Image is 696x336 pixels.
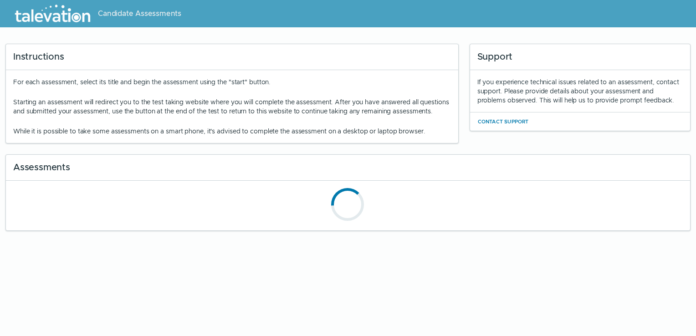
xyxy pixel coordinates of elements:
button: Contact Support [477,116,529,127]
span: Candidate Assessments [98,8,181,19]
div: If you experience technical issues related to an assessment, contact support. Please provide deta... [477,77,683,105]
div: Instructions [6,44,458,70]
p: While it is possible to take some assessments on a smart phone, it's advised to complete the asse... [13,127,451,136]
div: Assessments [6,155,690,181]
div: Support [470,44,690,70]
p: Starting an assessment will redirect you to the test taking website where you will complete the a... [13,97,451,116]
img: Talevation_Logo_Transparent_white.png [11,2,94,25]
div: For each assessment, select its title and begin the assessment using the "start" button. [13,77,451,136]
